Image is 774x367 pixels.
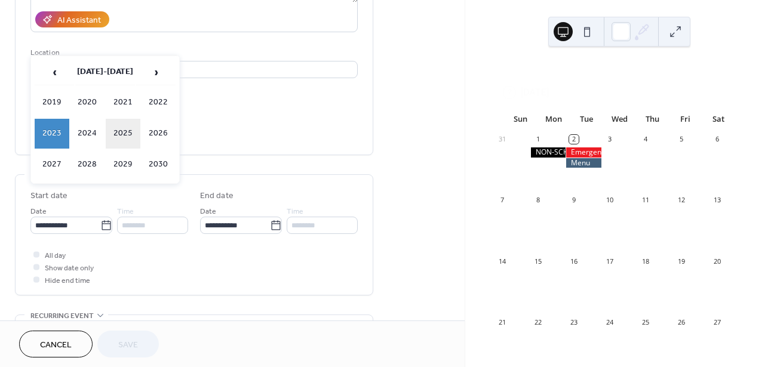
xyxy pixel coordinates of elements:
[569,135,578,144] div: 2
[677,135,686,144] div: 5
[137,60,175,84] span: ›
[106,119,140,149] td: 2025
[569,257,578,266] div: 16
[35,150,69,180] td: 2027
[702,107,735,131] div: Sat
[534,135,543,144] div: 1
[35,11,109,27] button: AI Assistant
[498,318,507,327] div: 21
[712,257,721,266] div: 20
[200,205,216,218] span: Date
[641,257,650,266] div: 18
[142,88,176,118] td: 2022
[669,107,702,131] div: Fri
[569,196,578,205] div: 9
[35,60,73,84] span: ‹
[494,64,745,78] div: [DATE]
[534,257,543,266] div: 15
[712,196,721,205] div: 13
[605,135,614,144] div: 3
[117,205,134,218] span: Time
[30,47,355,59] div: Location
[566,158,601,168] div: Menu
[70,88,105,118] td: 2020
[30,190,67,202] div: Start date
[498,196,507,205] div: 7
[534,196,543,205] div: 8
[45,249,66,262] span: All day
[677,196,686,205] div: 12
[566,147,601,158] div: Emergency Food Kits are Due Today!
[70,150,105,180] td: 2028
[570,107,603,131] div: Tue
[287,205,303,218] span: Time
[712,135,721,144] div: 6
[200,190,234,202] div: End date
[498,135,507,144] div: 31
[35,119,69,149] td: 2023
[641,135,650,144] div: 4
[498,257,507,266] div: 14
[603,107,636,131] div: Wed
[605,196,614,205] div: 10
[35,88,69,118] td: 2019
[641,196,650,205] div: 11
[530,147,566,158] div: NON-SCHOOL DAY
[142,150,176,180] td: 2030
[19,331,93,357] button: Cancel
[106,150,140,180] td: 2029
[677,257,686,266] div: 19
[40,339,72,351] span: Cancel
[57,14,101,27] div: AI Assistant
[534,318,543,327] div: 22
[75,60,135,85] th: [DATE]-[DATE]
[30,205,47,218] span: Date
[605,257,614,266] div: 17
[30,310,94,322] span: Recurring event
[45,262,94,275] span: Show date only
[45,275,90,287] span: Hide end time
[537,107,570,131] div: Mon
[641,318,650,327] div: 25
[142,119,176,149] td: 2026
[504,107,537,131] div: Sun
[70,119,105,149] td: 2024
[569,318,578,327] div: 23
[636,107,669,131] div: Thu
[605,318,614,327] div: 24
[106,88,140,118] td: 2021
[677,318,686,327] div: 26
[712,318,721,327] div: 27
